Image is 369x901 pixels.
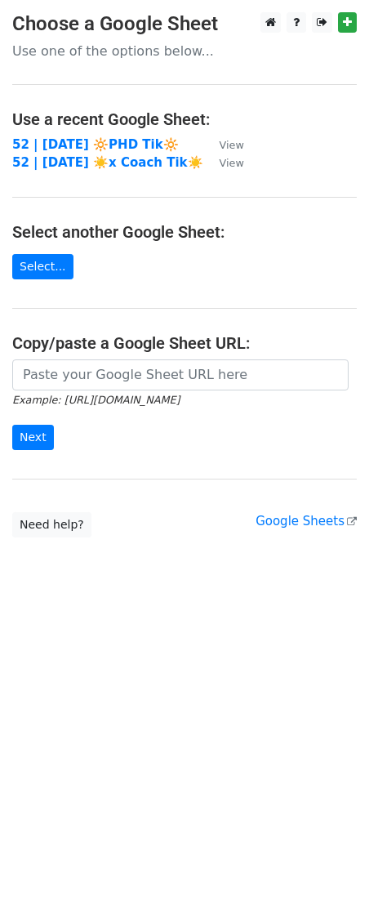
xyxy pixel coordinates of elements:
h3: Choose a Google Sheet [12,12,357,36]
small: View [220,157,244,169]
a: 52 | [DATE] 🔆PHD Tik🔆 [12,137,179,152]
h4: Copy/paste a Google Sheet URL: [12,333,357,353]
a: Google Sheets [256,514,357,529]
input: Paste your Google Sheet URL here [12,359,349,390]
h4: Use a recent Google Sheet: [12,109,357,129]
a: Select... [12,254,73,279]
a: Need help? [12,512,91,537]
a: 52 | [DATE] ☀️x Coach Tik☀️ [12,155,203,170]
small: Example: [URL][DOMAIN_NAME] [12,394,180,406]
h4: Select another Google Sheet: [12,222,357,242]
input: Next [12,425,54,450]
a: View [203,137,244,152]
p: Use one of the options below... [12,42,357,60]
small: View [220,139,244,151]
a: View [203,155,244,170]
